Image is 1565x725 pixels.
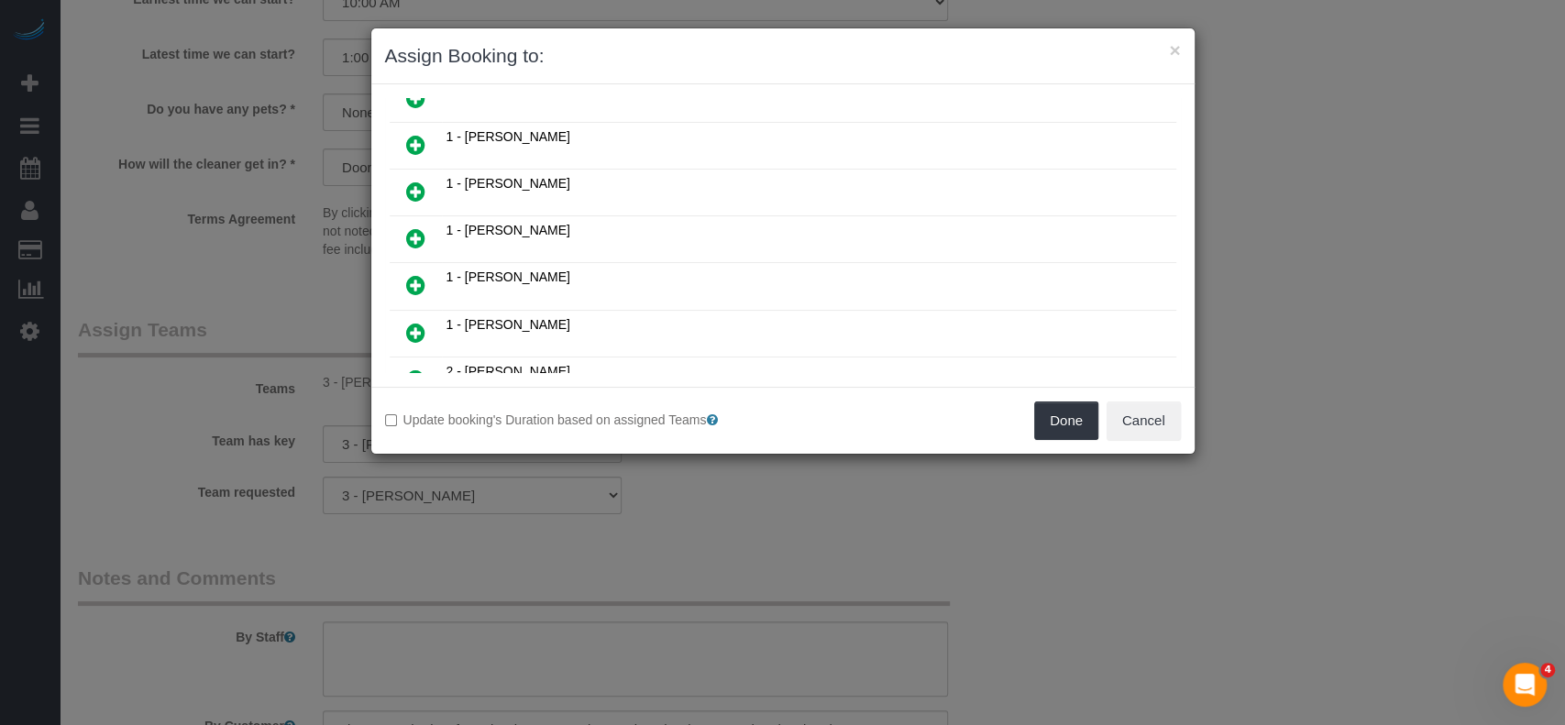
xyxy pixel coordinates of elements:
[385,414,397,426] input: Update booking's Duration based on assigned Teams
[446,364,570,379] span: 2 - [PERSON_NAME]
[446,223,570,237] span: 1 - [PERSON_NAME]
[1107,401,1181,440] button: Cancel
[446,269,570,284] span: 1 - [PERSON_NAME]
[1503,663,1547,707] iframe: Intercom live chat
[446,129,570,144] span: 1 - [PERSON_NAME]
[446,176,570,191] span: 1 - [PERSON_NAME]
[385,42,1181,70] h3: Assign Booking to:
[1169,40,1180,60] button: ×
[1540,663,1555,677] span: 4
[1034,401,1098,440] button: Done
[385,411,769,429] label: Update booking's Duration based on assigned Teams
[446,317,570,332] span: 1 - [PERSON_NAME]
